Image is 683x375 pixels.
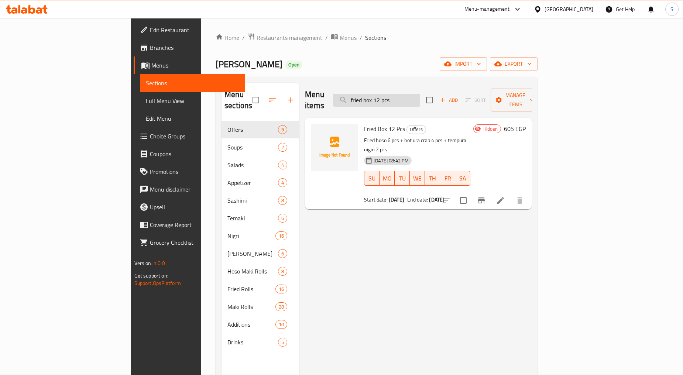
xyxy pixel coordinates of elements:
[227,178,278,187] span: Appetizer
[222,118,299,354] nav: Menu sections
[364,136,470,154] p: Fried hoso 6 pcs + hot ura crab 4 pcs + tempura nigiri 2 pcs
[504,124,526,134] h6: 605 EGP
[364,195,388,204] span: Start date:
[150,167,239,176] span: Promotions
[278,250,287,257] span: 6
[275,231,287,240] div: items
[227,214,278,223] div: Temaki
[216,33,538,42] nav: breadcrumb
[134,39,245,56] a: Branches
[264,91,281,109] span: Sort sections
[276,233,287,240] span: 16
[275,302,287,311] div: items
[382,173,392,184] span: MO
[443,173,452,184] span: FR
[227,285,275,293] span: Fried Rolls
[446,59,481,69] span: import
[227,143,278,152] span: Soups
[222,209,299,227] div: Temaki6
[278,125,287,134] div: items
[285,61,302,69] div: Open
[248,92,264,108] span: Select all sections
[333,94,420,107] input: search
[278,178,287,187] div: items
[364,171,380,186] button: SU
[146,79,239,87] span: Sections
[429,195,445,204] b: [DATE]
[276,286,287,293] span: 16
[278,215,287,222] span: 6
[365,33,386,42] span: Sections
[367,173,377,184] span: SU
[134,21,245,39] a: Edit Restaurant
[222,227,299,245] div: Nigri16
[410,171,425,186] button: WE
[364,123,405,134] span: Fried Box 12 Pcs
[464,5,510,14] div: Menu-management
[281,91,299,109] button: Add section
[222,138,299,156] div: Soups2
[440,57,487,71] button: import
[222,262,299,280] div: Hoso Maki Rolls8
[150,185,239,194] span: Menu disclaimer
[227,267,278,276] span: Hoso Maki Rolls
[407,125,426,134] span: Offers
[276,321,287,328] span: 10
[248,33,322,42] a: Restaurants management
[216,56,282,72] span: [PERSON_NAME]
[278,268,287,275] span: 8
[278,162,287,169] span: 4
[278,249,287,258] div: items
[134,145,245,163] a: Coupons
[222,156,299,174] div: Salads4
[222,174,299,192] div: Appetizer4
[134,56,245,74] a: Menus
[134,258,152,268] span: Version:
[134,216,245,234] a: Coverage Report
[278,126,287,133] span: 9
[278,179,287,186] span: 4
[456,193,471,208] span: Select to update
[285,62,302,68] span: Open
[439,96,459,104] span: Add
[222,298,299,316] div: Maki Rolls28
[146,96,239,105] span: Full Menu View
[134,278,181,288] a: Support.OpsPlatform
[227,196,278,205] span: Sashimi
[491,89,540,111] button: Manage items
[154,258,165,268] span: 1.0.0
[222,121,299,138] div: Offers9
[278,197,287,204] span: 8
[134,198,245,216] a: Upsell
[340,33,357,42] span: Menus
[134,180,245,198] a: Menu disclaimer
[490,57,538,71] button: export
[222,245,299,262] div: [PERSON_NAME]6
[425,171,440,186] button: TH
[278,143,287,152] div: items
[227,161,278,169] span: Salads
[134,234,245,251] a: Grocery Checklist
[227,338,278,347] span: Drinks
[150,43,239,52] span: Branches
[222,333,299,351] div: Drinks5
[150,149,239,158] span: Coupons
[275,285,287,293] div: items
[331,33,357,42] a: Menus
[278,196,287,205] div: items
[380,171,395,186] button: MO
[222,192,299,209] div: Sashimi8
[150,25,239,34] span: Edit Restaurant
[371,157,412,164] span: [DATE] 08:42 PM
[511,192,529,209] button: delete
[496,196,505,205] a: Edit menu item
[440,171,455,186] button: FR
[461,94,491,106] span: Select section first
[278,144,287,151] span: 2
[455,171,470,186] button: SA
[150,220,239,229] span: Coverage Report
[227,320,275,329] span: Additions
[222,316,299,333] div: Additions10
